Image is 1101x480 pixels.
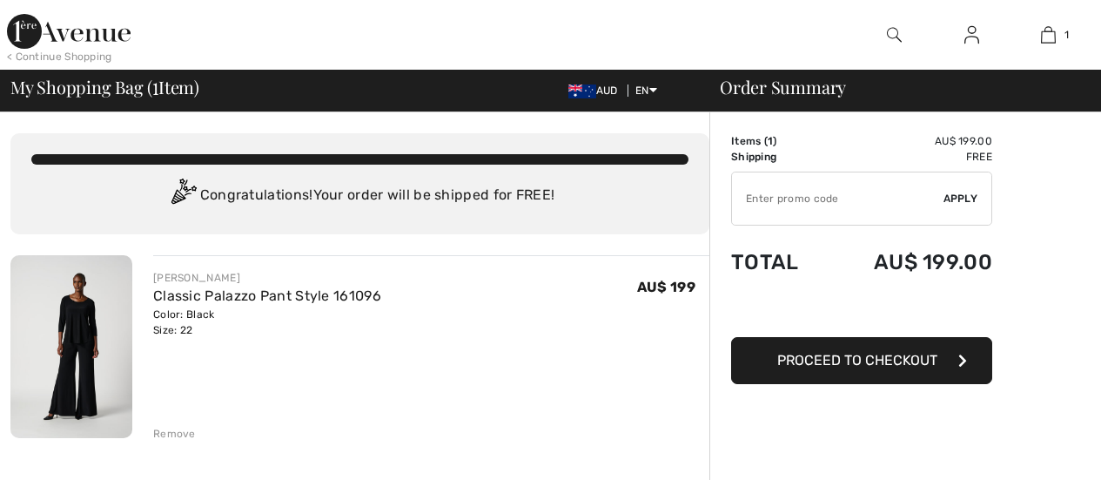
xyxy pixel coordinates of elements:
[153,270,381,286] div: [PERSON_NAME]
[10,255,132,438] img: Classic Palazzo Pant Style 161096
[777,352,937,368] span: Proceed to Checkout
[1010,24,1086,45] a: 1
[635,85,657,97] span: EN
[731,292,992,331] iframe: PayPal
[31,179,688,213] div: Congratulations! Your order will be shipped for FREE!
[826,233,992,292] td: AU$ 199.00
[153,307,381,338] div: Color: Black Size: 22
[731,337,992,384] button: Proceed to Checkout
[568,85,625,97] span: AUD
[731,233,826,292] td: Total
[731,133,826,149] td: Items ( )
[964,24,979,45] img: My Info
[950,24,993,46] a: Sign In
[152,74,158,97] span: 1
[826,133,992,149] td: AU$ 199.00
[153,287,381,304] a: Classic Palazzo Pant Style 161096
[731,149,826,165] td: Shipping
[732,172,943,225] input: Promo code
[165,179,200,213] img: Congratulation2.svg
[826,149,992,165] td: Free
[699,78,1091,96] div: Order Summary
[10,78,199,96] span: My Shopping Bag ( Item)
[7,49,112,64] div: < Continue Shopping
[637,279,695,295] span: AU$ 199
[943,191,978,206] span: Apply
[768,135,773,147] span: 1
[1041,24,1056,45] img: My Bag
[568,85,596,98] img: Australian Dollar
[7,14,131,49] img: 1ère Avenue
[887,24,902,45] img: search the website
[1064,27,1069,43] span: 1
[153,426,196,442] div: Remove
